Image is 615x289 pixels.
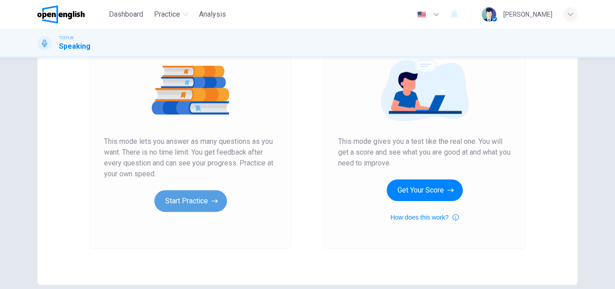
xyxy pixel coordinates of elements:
[338,136,511,169] span: This mode gives you a test like the real one. You will get a score and see what you are good at a...
[199,9,226,20] span: Analysis
[37,5,105,23] a: OpenEnglish logo
[482,7,496,22] img: Profile picture
[59,41,90,52] h1: Speaking
[150,6,192,23] button: Practice
[105,6,147,23] button: Dashboard
[59,35,73,41] span: TOEFL®
[154,9,180,20] span: Practice
[195,6,230,23] button: Analysis
[104,136,277,179] span: This mode lets you answer as many questions as you want. There is no time limit. You get feedback...
[390,212,458,223] button: How does this work?
[154,190,227,212] button: Start Practice
[37,5,85,23] img: OpenEnglish logo
[503,9,552,20] div: [PERSON_NAME]
[387,179,463,201] button: Get Your Score
[109,9,143,20] span: Dashboard
[416,11,427,18] img: en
